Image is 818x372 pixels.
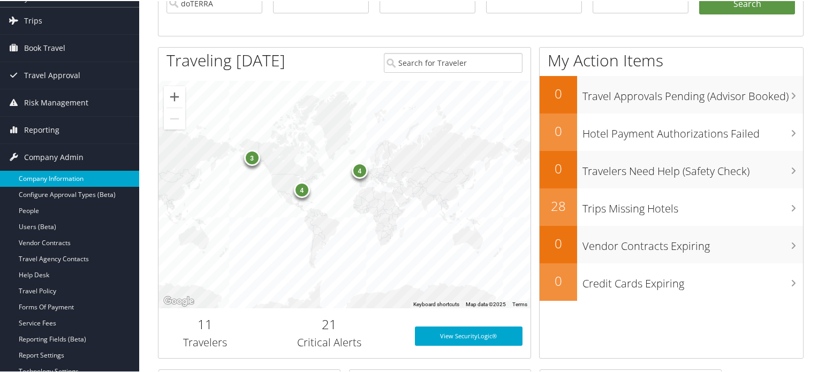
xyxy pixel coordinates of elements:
[540,196,577,214] h2: 28
[166,48,285,71] h1: Traveling [DATE]
[24,88,88,115] span: Risk Management
[540,121,577,139] h2: 0
[540,233,577,252] h2: 0
[24,61,80,88] span: Travel Approval
[466,300,506,306] span: Map data ©2025
[260,334,399,349] h3: Critical Alerts
[582,195,803,215] h3: Trips Missing Hotels
[166,334,244,349] h3: Travelers
[413,300,459,307] button: Keyboard shortcuts
[415,325,523,345] a: View SecurityLogic®
[540,271,577,289] h2: 0
[164,107,185,128] button: Zoom out
[161,293,196,307] a: Open this area in Google Maps (opens a new window)
[260,314,399,332] h2: 21
[540,150,803,187] a: 0Travelers Need Help (Safety Check)
[540,225,803,262] a: 0Vendor Contracts Expiring
[24,143,84,170] span: Company Admin
[244,149,260,165] div: 3
[24,6,42,33] span: Trips
[582,270,803,290] h3: Credit Cards Expiring
[384,52,523,72] input: Search for Traveler
[352,162,368,178] div: 4
[582,157,803,178] h3: Travelers Need Help (Safety Check)
[512,300,527,306] a: Terms (opens in new tab)
[540,158,577,177] h2: 0
[24,34,65,60] span: Book Travel
[24,116,59,142] span: Reporting
[540,48,803,71] h1: My Action Items
[582,120,803,140] h3: Hotel Payment Authorizations Failed
[582,232,803,253] h3: Vendor Contracts Expiring
[540,187,803,225] a: 28Trips Missing Hotels
[166,314,244,332] h2: 11
[540,112,803,150] a: 0Hotel Payment Authorizations Failed
[164,85,185,107] button: Zoom in
[582,82,803,103] h3: Travel Approvals Pending (Advisor Booked)
[294,181,310,197] div: 4
[540,75,803,112] a: 0Travel Approvals Pending (Advisor Booked)
[161,293,196,307] img: Google
[540,262,803,300] a: 0Credit Cards Expiring
[540,83,577,102] h2: 0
